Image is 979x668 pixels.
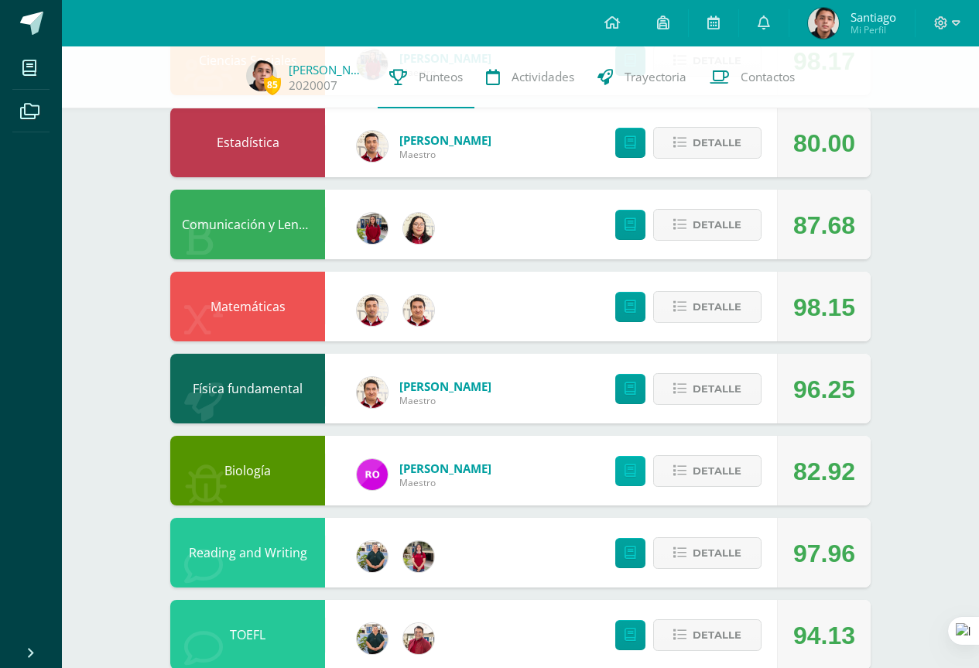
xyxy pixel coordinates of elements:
span: Detalle [693,128,741,157]
button: Detalle [653,373,762,405]
button: Detalle [653,127,762,159]
div: 98.15 [793,272,855,342]
span: 85 [264,75,281,94]
span: Santiago [851,9,896,25]
a: Punteos [378,46,474,108]
a: [PERSON_NAME] [399,132,491,148]
div: Reading and Writing [170,518,325,587]
button: Detalle [653,619,762,651]
span: Trayectoria [625,69,686,85]
span: Maestro [399,394,491,407]
div: 87.68 [793,190,855,260]
div: Biología [170,436,325,505]
span: Detalle [693,375,741,403]
a: [PERSON_NAME] [399,461,491,476]
div: 97.96 [793,519,855,588]
a: Trayectoria [586,46,698,108]
button: Detalle [653,537,762,569]
span: Detalle [693,293,741,321]
div: 82.92 [793,437,855,506]
span: Maestro [399,148,491,161]
img: 4433c8ec4d0dcbe293dd19cfa8535420.png [403,623,434,654]
span: Mi Perfil [851,23,896,36]
img: 76b79572e868f347d82537b4f7bc2cf5.png [357,377,388,408]
button: Detalle [653,209,762,241]
button: Detalle [653,455,762,487]
img: 76b79572e868f347d82537b4f7bc2cf5.png [403,295,434,326]
img: 8967023db232ea363fa53c906190b046.png [357,295,388,326]
img: d3b263647c2d686994e508e2c9b90e59.png [357,541,388,572]
span: Detalle [693,539,741,567]
a: Contactos [698,46,806,108]
img: e1f0730b59be0d440f55fb027c9eff26.png [357,213,388,244]
div: Comunicación y Lenguaje [170,190,325,259]
a: Actividades [474,46,586,108]
span: Detalle [693,457,741,485]
div: 96.25 [793,355,855,424]
img: 8967023db232ea363fa53c906190b046.png [357,131,388,162]
div: 80.00 [793,108,855,178]
span: Detalle [693,621,741,649]
img: b81a375a2ba29ccfbe84947ecc58dfa2.png [808,8,839,39]
div: Estadística [170,108,325,177]
div: Física fundamental [170,354,325,423]
a: 2020007 [289,77,337,94]
img: b81a375a2ba29ccfbe84947ecc58dfa2.png [246,60,277,91]
span: Actividades [512,69,574,85]
a: [PERSON_NAME] [399,379,491,394]
a: [PERSON_NAME] [289,62,366,77]
div: Matemáticas [170,272,325,341]
span: Contactos [741,69,795,85]
img: d3b263647c2d686994e508e2c9b90e59.png [357,623,388,654]
span: Maestro [399,476,491,489]
span: Detalle [693,211,741,239]
button: Detalle [653,291,762,323]
img: c6b4b3f06f981deac34ce0a071b61492.png [403,213,434,244]
span: Punteos [419,69,463,85]
img: ea60e6a584bd98fae00485d881ebfd6b.png [403,541,434,572]
img: 08228f36aa425246ac1f75ab91e507c5.png [357,459,388,490]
